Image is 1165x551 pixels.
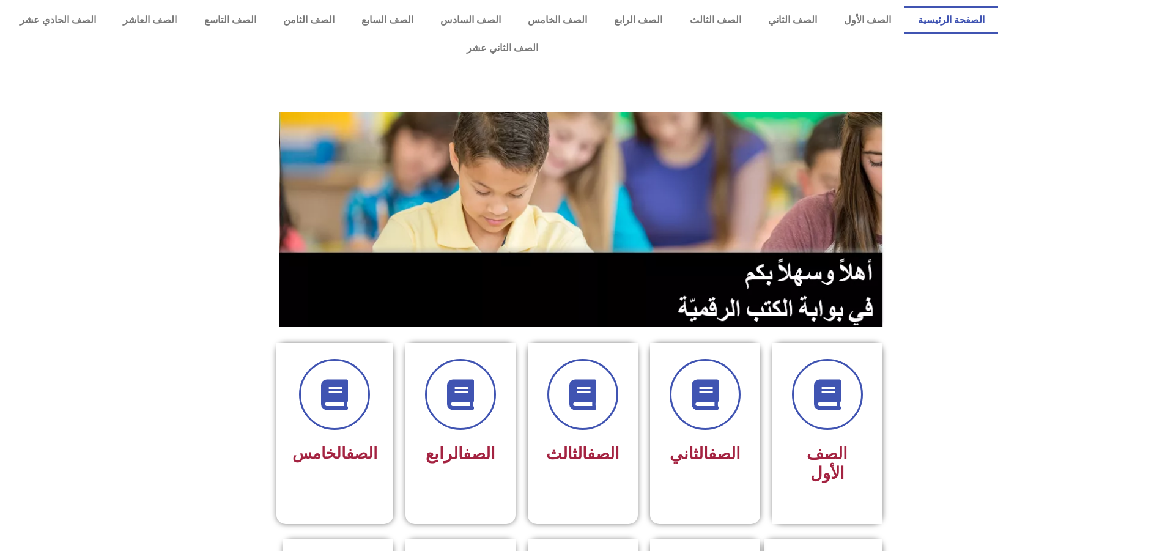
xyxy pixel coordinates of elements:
[670,444,741,464] span: الثاني
[755,6,830,34] a: الصف الثاني
[346,444,377,462] a: الصف
[904,6,998,34] a: الصفحة الرئيسية
[109,6,190,34] a: الصف العاشر
[6,34,998,62] a: الصف الثاني عشر
[587,444,619,464] a: الصف
[6,6,109,34] a: الصف الحادي عشر
[292,444,377,462] span: الخامس
[830,6,904,34] a: الصف الأول
[601,6,676,34] a: الصف الرابع
[426,444,495,464] span: الرابع
[676,6,754,34] a: الصف الثالث
[348,6,427,34] a: الصف السابع
[270,6,348,34] a: الصف الثامن
[190,6,269,34] a: الصف التاسع
[514,6,601,34] a: الصف الخامس
[708,444,741,464] a: الصف
[807,444,848,483] span: الصف الأول
[427,6,514,34] a: الصف السادس
[546,444,619,464] span: الثالث
[463,444,495,464] a: الصف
